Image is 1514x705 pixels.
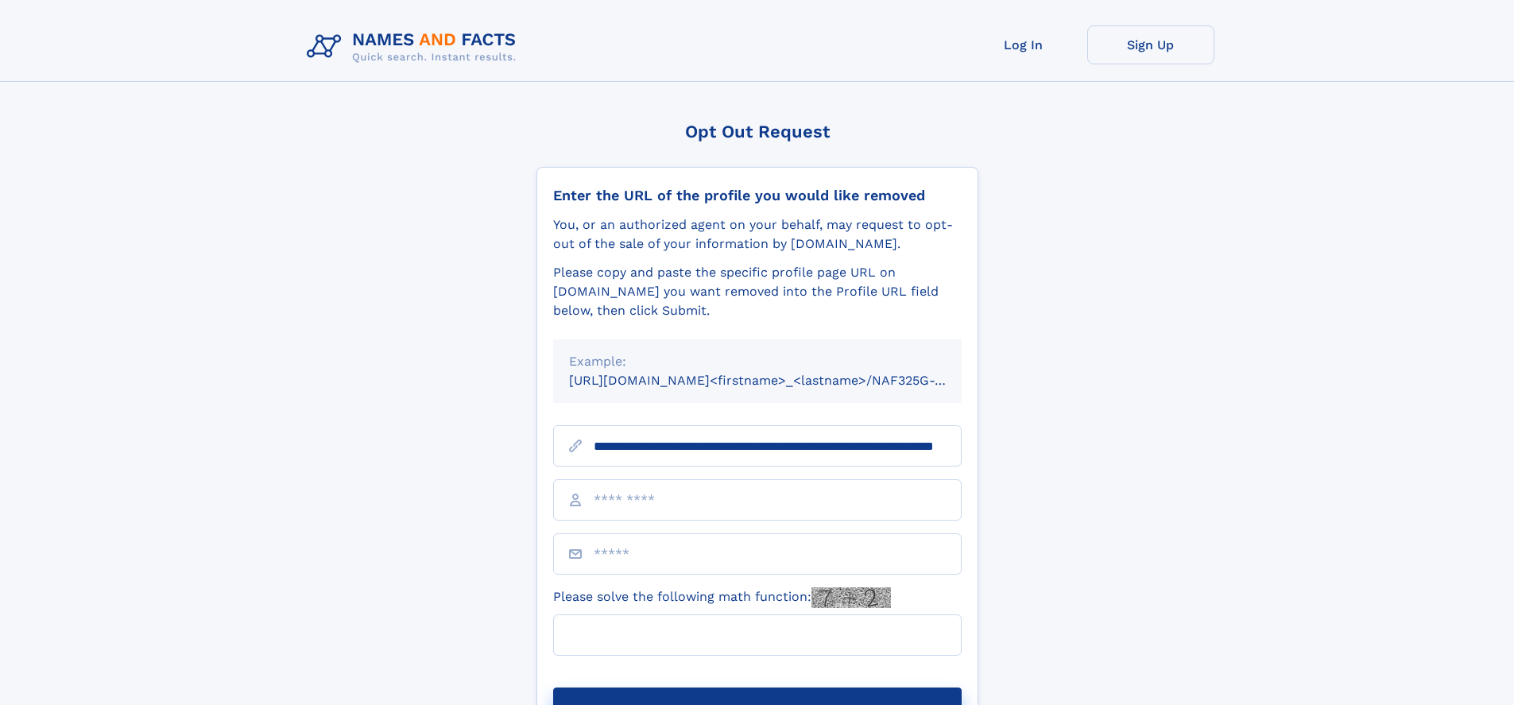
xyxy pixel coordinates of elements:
div: Example: [569,352,946,371]
div: You, or an authorized agent on your behalf, may request to opt-out of the sale of your informatio... [553,215,962,254]
div: Opt Out Request [536,122,978,141]
img: Logo Names and Facts [300,25,529,68]
label: Please solve the following math function: [553,587,891,608]
div: Enter the URL of the profile you would like removed [553,187,962,204]
a: Log In [960,25,1087,64]
div: Please copy and paste the specific profile page URL on [DOMAIN_NAME] you want removed into the Pr... [553,263,962,320]
small: [URL][DOMAIN_NAME]<firstname>_<lastname>/NAF325G-xxxxxxxx [569,373,992,388]
a: Sign Up [1087,25,1214,64]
